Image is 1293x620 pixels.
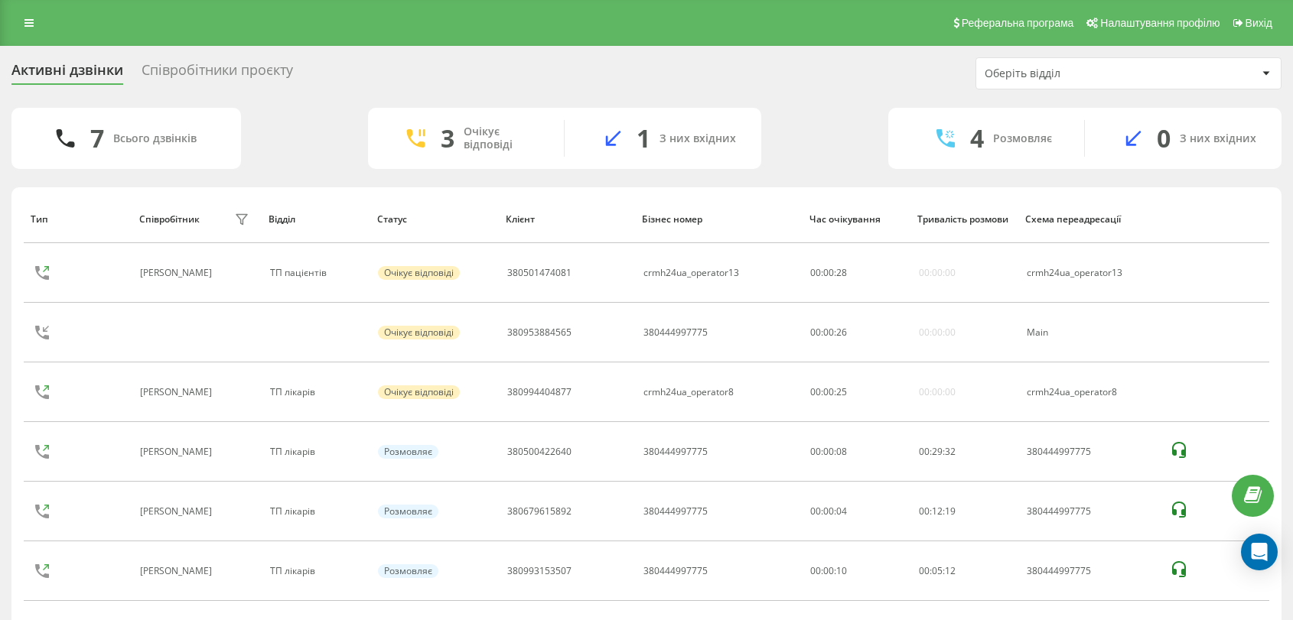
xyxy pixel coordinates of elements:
span: Вихід [1246,17,1272,29]
div: ТП лікарів [270,446,361,457]
span: 32 [945,445,956,458]
div: 380444997775 [1027,506,1153,517]
div: Всього дзвінків [113,132,197,145]
div: 380501474081 [507,268,572,278]
div: [PERSON_NAME] [140,506,216,517]
div: Співробітник [139,214,200,225]
span: 00 [810,266,821,279]
div: crmh24ua_operator13 [1027,268,1153,278]
span: 19 [945,505,956,518]
span: 00 [919,564,930,577]
div: 380444997775 [643,446,708,457]
div: 00:00:10 [810,566,901,576]
div: Бізнес номер [642,214,795,225]
div: 380444997775 [643,327,708,338]
span: 28 [836,266,847,279]
div: Схема переадресації [1025,214,1154,225]
div: 1 [637,124,650,153]
div: З них вхідних [1180,132,1256,145]
div: 380993153507 [507,566,572,576]
div: Очікує відповіді [464,125,541,151]
span: 00 [823,385,834,398]
div: ТП лікарів [270,387,361,398]
div: : : [919,446,956,457]
div: ТП пацієнтів [270,268,361,278]
div: 00:00:00 [919,327,956,338]
span: 12 [945,564,956,577]
div: : : [810,387,847,398]
div: ТП лікарів [270,506,361,517]
div: Тривалість розмови [917,214,1011,225]
span: Реферальна програма [962,17,1074,29]
div: [PERSON_NAME] [140,268,216,278]
span: 29 [932,445,943,458]
div: 380994404877 [507,387,572,398]
div: 3 [441,124,454,153]
div: Відділ [269,214,363,225]
div: 00:00:08 [810,446,901,457]
div: Очікує відповіді [378,326,460,339]
div: Час очікування [809,214,904,225]
div: 380444997775 [643,566,708,576]
div: [PERSON_NAME] [140,387,216,398]
div: 380444997775 [1027,566,1153,576]
div: crmh24ua_operator8 [643,387,734,398]
span: 25 [836,385,847,398]
div: : : [810,327,847,338]
div: [PERSON_NAME] [140,566,216,576]
div: Статус [377,214,492,225]
div: [PERSON_NAME] [140,446,216,457]
div: 00:00:04 [810,506,901,517]
div: Тип [31,214,125,225]
span: 12 [932,505,943,518]
div: : : [919,506,956,517]
div: Очікує відповіді [378,266,460,280]
div: 4 [970,124,984,153]
div: 7 [90,124,104,153]
div: 380444997775 [643,506,708,517]
div: 0 [1157,124,1171,153]
div: crmh24ua_operator8 [1027,387,1153,398]
div: : : [810,268,847,278]
span: 00 [810,385,821,398]
div: 380500422640 [507,446,572,457]
span: 00 [823,326,834,339]
div: 380953884565 [507,327,572,338]
div: Розмовляє [378,445,438,459]
span: 05 [932,564,943,577]
span: Налаштування профілю [1100,17,1220,29]
div: Співробітники проєкту [142,62,293,86]
div: Розмовляє [378,505,438,518]
div: Оберіть відділ [985,67,1168,80]
div: 00:00:00 [919,268,956,278]
div: З них вхідних [660,132,736,145]
div: Очікує відповіді [378,385,460,399]
span: 00 [823,266,834,279]
span: 00 [919,445,930,458]
div: Open Intercom Messenger [1241,534,1278,570]
div: Main [1027,327,1153,338]
div: ТП лікарів [270,566,361,576]
div: 380679615892 [507,506,572,517]
div: crmh24ua_operator13 [643,268,739,278]
div: Активні дзвінки [11,62,123,86]
div: 380444997775 [1027,446,1153,457]
span: 26 [836,326,847,339]
div: : : [919,566,956,576]
span: 00 [919,505,930,518]
div: Розмовляє [993,132,1052,145]
div: Клієнт [506,214,627,225]
div: 00:00:00 [919,387,956,398]
span: 00 [810,326,821,339]
div: Розмовляє [378,564,438,578]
